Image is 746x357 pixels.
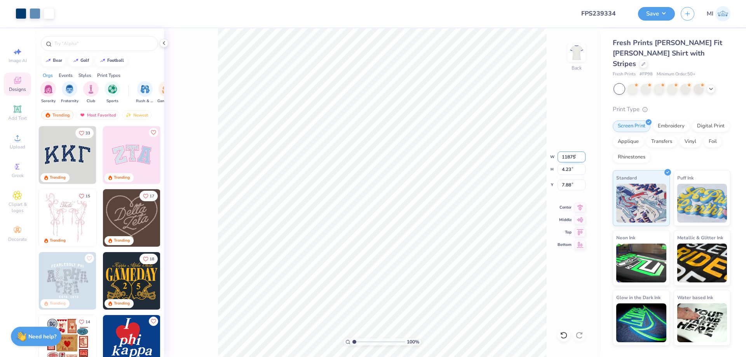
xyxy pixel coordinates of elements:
div: Print Type [613,105,730,114]
span: Greek [12,172,24,179]
img: trend_line.gif [45,58,51,63]
strong: Need help? [28,333,56,340]
button: filter button [136,81,154,104]
button: filter button [83,81,99,104]
div: filter for Sports [105,81,120,104]
span: Rush & Bid [136,98,154,104]
div: Trending [50,301,66,306]
span: Standard [616,174,637,182]
img: d12a98c7-f0f7-4345-bf3a-b9f1b718b86e [96,189,153,247]
input: Untitled Design [575,6,632,21]
div: Most Favorited [76,110,120,120]
span: Center [558,205,572,210]
div: Trending [50,175,66,181]
span: Puff Ink [677,174,694,182]
button: Like [149,128,158,137]
img: Water based Ink [677,303,727,342]
img: Club Image [87,85,95,94]
span: Add Text [8,115,27,121]
span: 17 [150,194,154,198]
span: Upload [10,144,25,150]
div: Screen Print [613,120,650,132]
button: filter button [61,81,78,104]
button: Like [75,317,94,327]
span: Metallic & Glitter Ink [677,233,723,242]
span: 15 [85,194,90,198]
div: Applique [613,136,644,148]
span: 14 [85,320,90,324]
button: filter button [40,81,56,104]
img: Game Day Image [162,85,171,94]
button: Like [139,254,158,264]
div: football [107,58,124,63]
span: Decorate [8,236,27,242]
span: # FP98 [640,71,653,78]
span: Image AI [9,57,27,64]
img: trend_line.gif [99,58,106,63]
div: Styles [78,72,91,79]
div: filter for Club [83,81,99,104]
span: Sorority [41,98,56,104]
span: Water based Ink [677,293,713,301]
button: Like [85,254,94,263]
img: Standard [616,184,666,223]
span: Neon Ink [616,233,635,242]
div: Print Types [97,72,120,79]
div: golf [80,58,89,63]
button: Like [139,191,158,201]
span: Sports [106,98,119,104]
span: Designs [9,86,26,92]
button: bear [41,55,66,66]
div: Transfers [646,136,677,148]
img: ead2b24a-117b-4488-9b34-c08fd5176a7b [160,189,218,247]
button: Like [75,191,94,201]
span: Top [558,230,572,235]
span: Bottom [558,242,572,247]
div: Rhinestones [613,152,650,163]
img: edfb13fc-0e43-44eb-bea2-bf7fc0dd67f9 [96,126,153,184]
div: Trending [50,238,66,244]
span: 33 [85,131,90,135]
img: trending.gif [45,112,51,118]
div: Trending [114,238,130,244]
div: Vinyl [680,136,701,148]
span: Clipart & logos [4,201,31,214]
div: Trending [114,301,130,306]
img: Rush & Bid Image [141,85,150,94]
div: Trending [114,175,130,181]
img: 9980f5e8-e6a1-4b4a-8839-2b0e9349023c [103,126,160,184]
input: Try "Alpha" [54,40,153,47]
button: filter button [105,81,120,104]
img: Puff Ink [677,184,727,223]
img: Back [569,45,584,61]
img: Sports Image [108,85,117,94]
img: Fraternity Image [65,85,74,94]
div: Newest [122,110,152,120]
button: Like [75,128,94,138]
div: filter for Game Day [157,81,175,104]
div: filter for Fraternity [61,81,78,104]
img: Metallic & Glitter Ink [677,244,727,282]
button: Like [149,317,158,326]
img: a3f22b06-4ee5-423c-930f-667ff9442f68 [96,252,153,310]
img: 5a4b4175-9e88-49c8-8a23-26d96782ddc6 [39,252,96,310]
button: golf [68,55,92,66]
button: filter button [157,81,175,104]
span: Glow in the Dark Ink [616,293,661,301]
span: Fraternity [61,98,78,104]
div: Back [572,64,582,71]
img: Sorority Image [44,85,53,94]
img: Neon Ink [616,244,666,282]
img: trend_line.gif [73,58,79,63]
div: Embroidery [653,120,690,132]
span: Minimum Order: 50 + [657,71,695,78]
img: 83dda5b0-2158-48ca-832c-f6b4ef4c4536 [39,189,96,247]
button: football [95,55,127,66]
span: Club [87,98,95,104]
img: 12710c6a-dcc0-49ce-8688-7fe8d5f96fe2 [103,189,160,247]
div: filter for Sorority [40,81,56,104]
img: 2b704b5a-84f6-4980-8295-53d958423ff9 [160,252,218,310]
div: Events [59,72,73,79]
div: Foil [704,136,722,148]
img: 3b9aba4f-e317-4aa7-a679-c95a879539bd [39,126,96,184]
